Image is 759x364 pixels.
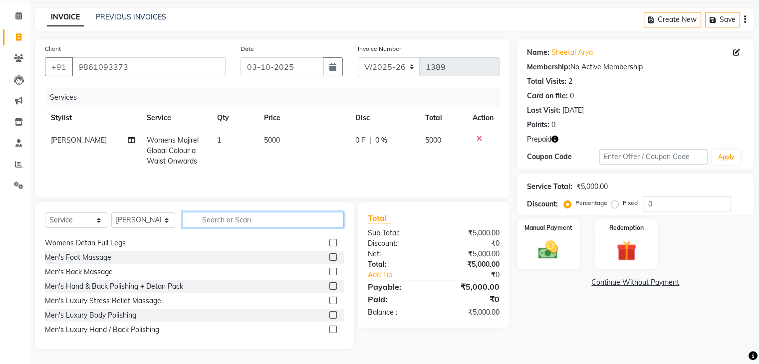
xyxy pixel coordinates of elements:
div: Points: [527,120,549,130]
span: [PERSON_NAME] [51,136,107,145]
div: Sub Total: [360,228,434,238]
span: Prepaid [527,134,551,145]
div: Discount: [527,199,558,209]
th: Action [467,107,500,129]
div: Name: [527,47,549,58]
img: _cash.svg [532,238,564,261]
div: [DATE] [562,105,584,116]
span: 5000 [264,136,280,145]
div: Men's Foot Massage [45,252,111,263]
th: Total [419,107,467,129]
th: Disc [349,107,419,129]
label: Redemption [609,223,644,232]
div: Men's Back Massage [45,267,113,277]
div: ₹5,000.00 [434,259,507,270]
input: Enter Offer / Coupon Code [599,149,708,165]
div: Womens Detan Full Legs [45,238,126,248]
label: Client [45,44,61,53]
span: 5000 [425,136,441,145]
input: Search by Name/Mobile/Email/Code [72,57,226,76]
span: 0 F [355,135,365,146]
div: 0 [551,120,555,130]
img: _gift.svg [610,238,643,263]
div: 0 [570,91,574,101]
div: ₹0 [434,238,507,249]
label: Date [241,44,254,53]
th: Stylist [45,107,141,129]
div: 2 [568,76,572,87]
div: Payable: [360,281,434,293]
a: Sheetal Arya [551,47,593,58]
label: Fixed [623,198,638,207]
th: Service [141,107,211,129]
div: ₹5,000.00 [434,281,507,293]
button: Apply [712,150,740,165]
div: Coupon Code [527,152,599,162]
div: Membership: [527,62,570,72]
div: Service Total: [527,182,572,192]
div: Discount: [360,238,434,249]
div: ₹5,000.00 [576,182,608,192]
span: 0 % [375,135,387,146]
div: ₹0 [446,270,506,280]
div: Services [46,88,507,107]
button: Create New [644,12,701,27]
div: Men's Luxury Stress Relief Massage [45,296,161,306]
span: 1 [217,136,221,145]
div: Paid: [360,293,434,305]
label: Percentage [575,198,607,207]
button: +91 [45,57,73,76]
div: Last Visit: [527,105,560,116]
div: ₹5,000.00 [434,249,507,259]
a: Add Tip [360,270,446,280]
span: | [369,135,371,146]
th: Qty [211,107,258,129]
input: Search or Scan [183,212,343,227]
label: Invoice Number [358,44,401,53]
div: Men's Luxury Body Polishing [45,310,136,321]
div: Men's Luxury Hand / Back Polishing [45,325,159,335]
span: Total [368,213,391,223]
div: Net: [360,249,434,259]
div: Total Visits: [527,76,566,87]
div: No Active Membership [527,62,744,72]
div: Total: [360,259,434,270]
a: INVOICE [47,8,84,26]
a: PREVIOUS INVOICES [96,12,166,21]
button: Save [705,12,740,27]
div: ₹5,000.00 [434,307,507,318]
div: ₹0 [434,293,507,305]
th: Price [258,107,349,129]
a: Continue Without Payment [519,277,752,288]
div: Card on file: [527,91,568,101]
label: Manual Payment [524,223,572,232]
span: Womens Majirel Global Colour a Waist Onwards [147,136,199,166]
div: ₹5,000.00 [434,228,507,238]
div: Men's Hand & Back Polishing + Detan Pack [45,281,183,292]
div: Balance : [360,307,434,318]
